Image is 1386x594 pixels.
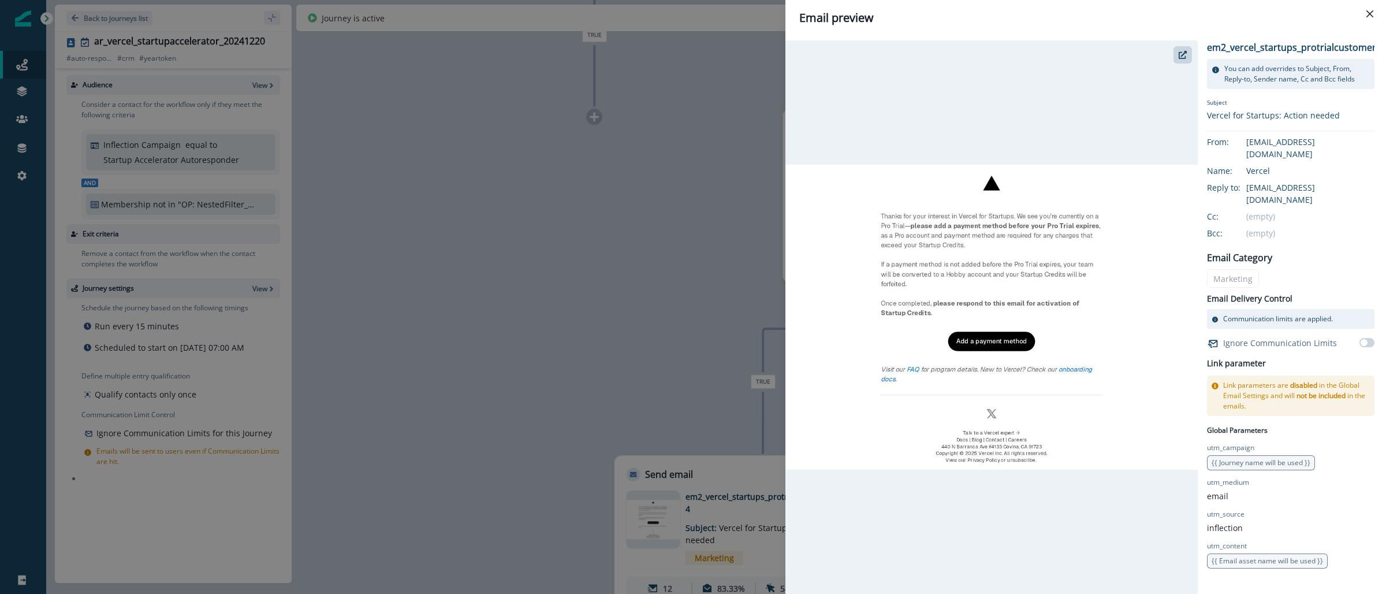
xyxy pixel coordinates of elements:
p: email [1207,490,1228,502]
p: Link parameters are in the Global Email Settings and will in the emails. [1223,380,1370,411]
img: email asset unavailable [785,165,1198,469]
div: Cc: [1207,210,1265,222]
div: Email preview [799,9,1372,27]
span: not be included [1296,391,1346,400]
div: From: [1207,136,1265,148]
div: [EMAIL_ADDRESS][DOMAIN_NAME] [1246,181,1374,206]
p: You can add overrides to Subject, From, Reply-to, Sender name, Cc and Bcc fields [1224,64,1370,84]
p: utm_medium [1207,477,1249,488]
p: inflection [1207,522,1243,534]
div: [EMAIL_ADDRESS][DOMAIN_NAME] [1246,136,1374,160]
p: Global Parameters [1207,423,1268,436]
p: Subject [1207,98,1340,109]
p: utm_content [1207,541,1247,551]
div: Reply to: [1207,181,1265,194]
span: {{ Email asset name will be used }} [1212,556,1323,566]
div: Name: [1207,165,1265,177]
div: Vercel for Startups: Action needed [1207,109,1340,121]
span: {{ Journey name will be used }} [1212,458,1310,467]
div: (empty) [1246,227,1374,239]
p: utm_campaign [1207,443,1254,453]
div: (empty) [1246,210,1374,222]
span: disabled [1290,380,1317,390]
div: Vercel [1246,165,1374,177]
button: Close [1361,5,1379,23]
h2: Link parameter [1207,357,1266,371]
p: utm_source [1207,509,1245,519]
div: Bcc: [1207,227,1265,239]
